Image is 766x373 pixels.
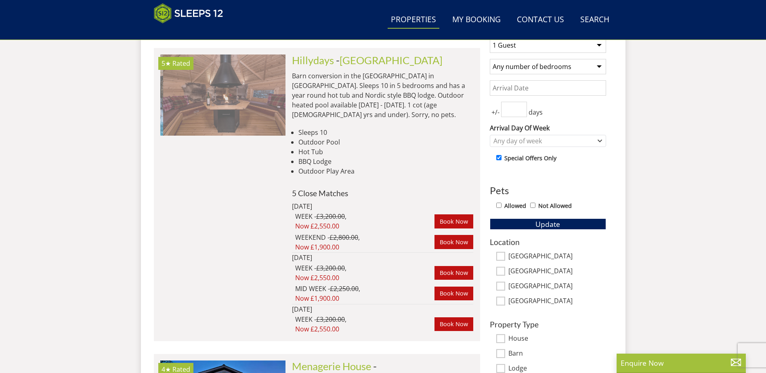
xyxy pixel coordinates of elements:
[508,335,606,344] label: House
[538,201,572,210] label: Not Allowed
[508,282,606,291] label: [GEOGRAPHIC_DATA]
[316,315,345,324] span: £3,200.00
[504,201,526,210] label: Allowed
[621,358,742,368] p: Enquire Now
[163,54,288,135] img: hillydays-holiday-home-devon-accomodation-sleeps-9.original.jpg
[292,360,371,372] a: Menagerie House
[292,253,401,262] div: [DATE]
[295,233,435,252] div: WEEKEND - ,
[434,235,473,249] a: Book Now
[490,80,606,96] input: Arrival Date
[504,154,556,163] label: Special Offers Only
[298,137,474,147] li: Outdoor Pool
[434,287,473,300] a: Book Now
[292,201,401,211] div: [DATE]
[508,350,606,358] label: Barn
[577,11,613,29] a: Search
[490,218,606,230] button: Update
[162,59,171,68] span: Hillydays has a 5 star rating under the Quality in Tourism Scheme
[490,320,606,329] h3: Property Type
[295,314,435,334] div: WEEK - ,
[292,304,401,314] div: [DATE]
[329,233,358,242] span: £2,800.00
[160,54,285,135] a: 5★ Rated
[491,136,596,145] div: Any day of week
[490,238,606,246] h3: Location
[295,284,435,303] div: MID WEEK - ,
[295,212,435,231] div: WEEK - ,
[434,317,473,331] a: Book Now
[535,219,560,229] span: Update
[295,221,435,231] span: Now £2,550.00
[172,59,190,68] span: Rated
[298,157,474,166] li: BBQ Lodge
[295,263,435,283] div: WEEK - ,
[336,54,443,66] span: -
[490,107,501,117] span: +/-
[295,242,435,252] span: Now £1,900.00
[490,185,606,196] h3: Pets
[434,266,473,280] a: Book Now
[340,54,443,66] a: [GEOGRAPHIC_DATA]
[150,28,235,35] iframe: Customer reviews powered by Trustpilot
[490,123,606,133] label: Arrival Day Of Week
[490,135,606,147] div: Combobox
[508,297,606,306] label: [GEOGRAPHIC_DATA]
[527,107,544,117] span: days
[514,11,567,29] a: Contact Us
[449,11,504,29] a: My Booking
[295,293,435,303] span: Now £1,900.00
[508,252,606,261] label: [GEOGRAPHIC_DATA]
[508,267,606,276] label: [GEOGRAPHIC_DATA]
[298,147,474,157] li: Hot Tub
[154,3,223,23] img: Sleeps 12
[298,128,474,137] li: Sleeps 10
[292,71,474,119] p: Barn conversion in the [GEOGRAPHIC_DATA] in [GEOGRAPHIC_DATA]. Sleeps 10 in 5 bedrooms and has a ...
[295,324,435,334] span: Now £2,550.00
[388,11,439,29] a: Properties
[295,273,435,283] span: Now £2,550.00
[316,212,345,221] span: £3,200.00
[316,264,345,272] span: £3,200.00
[292,54,334,66] a: Hillydays
[298,166,474,176] li: Outdoor Play Area
[434,214,473,228] a: Book Now
[292,189,474,197] h4: 5 Close Matches
[330,284,359,293] span: £2,250.00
